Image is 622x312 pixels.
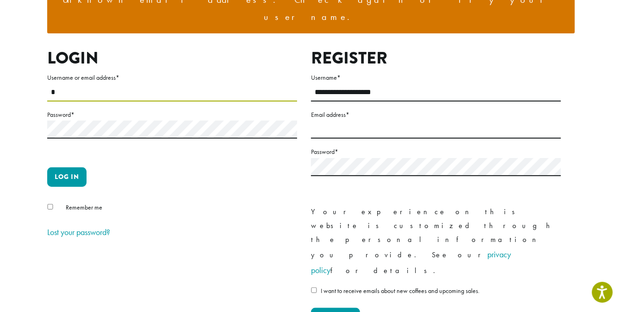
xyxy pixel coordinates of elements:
label: Email address [311,109,561,121]
h2: Register [311,48,561,68]
span: I want to receive emails about new coffees and upcoming sales. [321,287,479,295]
label: Username [311,72,561,83]
label: Password [47,109,297,121]
input: I want to receive emails about new coffees and upcoming sales. [311,287,317,293]
h2: Login [47,48,297,68]
button: Log in [47,167,87,187]
label: Password [311,146,561,158]
a: privacy policy [311,249,511,275]
label: Username or email address [47,72,297,83]
p: Your experience on this website is customized through the personal information you provide. See o... [311,205,561,278]
span: Remember me [66,203,102,211]
a: Lost your password? [47,227,110,237]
